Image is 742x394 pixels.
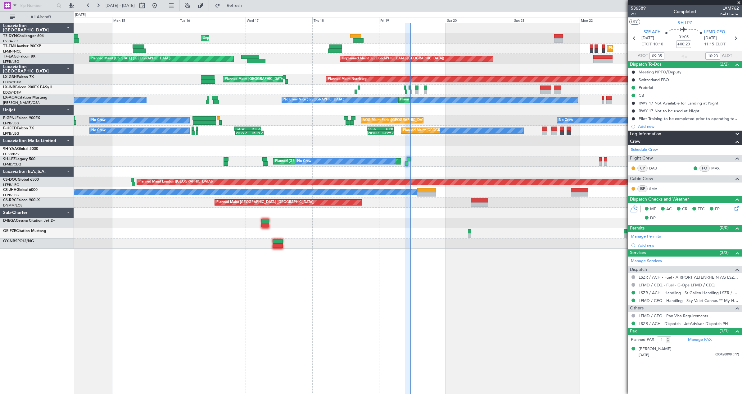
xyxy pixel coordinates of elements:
[630,175,653,183] span: Cabin Crew
[639,321,728,326] a: LSZR / ACH - Dispatch - JetAdvisor Dispatch 9H
[631,234,661,240] a: Manage Permits
[91,54,170,63] div: Planned Maint [US_STATE] ([GEOGRAPHIC_DATA])
[3,131,19,136] a: LFPB/LBG
[639,100,718,106] div: RWY 17 Not Available for Landing at Night
[653,41,663,48] span: 10:10
[704,35,717,41] span: [DATE]
[275,157,363,166] div: Planned [GEOGRAPHIC_DATA] ([GEOGRAPHIC_DATA])
[91,126,106,135] div: No Crew
[3,39,19,44] a: EVRA/RIX
[639,93,644,98] div: CB
[3,100,40,105] a: [PERSON_NAME]/QSA
[631,147,658,153] a: Schedule Crew
[679,34,689,40] span: 01:05
[720,249,729,256] span: (3/3)
[3,75,34,79] a: LX-GBHFalcon 7X
[112,17,179,23] div: Mon 15
[720,12,739,17] span: Pref Charter
[3,59,19,64] a: LFPB/LBG
[704,29,725,35] span: LFMD CEQ
[629,19,640,25] button: UTC
[631,12,646,17] span: 2/3
[3,90,21,95] a: EDLW/DTM
[45,17,112,23] div: Sun 14
[722,53,732,59] span: ALDT
[3,86,52,89] a: LX-INBFalcon 900EX EASy II
[3,80,21,85] a: EDLW/DTM
[3,96,48,100] a: LX-AOACitation Mustang
[637,165,648,172] div: CP
[639,108,699,114] div: RWY 17 Not to be used at NIght
[715,206,720,212] span: FP
[630,61,661,68] span: Dispatch To-Dos
[641,35,654,41] span: [DATE]
[711,165,725,171] a: MAX
[720,61,729,67] span: (2/2)
[678,20,692,26] span: 9H-LPZ
[639,346,672,352] div: [PERSON_NAME]
[641,29,661,35] span: LSZR ACH
[3,152,20,156] a: FCBB/BZV
[138,177,213,187] div: Planned Maint London ([GEOGRAPHIC_DATA])
[3,34,17,38] span: T7-DYN
[381,131,394,135] div: 05:29 Z
[3,147,17,151] span: 9H-YAA
[283,95,344,104] div: No Crew Nice ([GEOGRAPHIC_DATA])
[638,243,739,248] div: Add new
[3,193,19,197] a: LFPB/LBG
[705,52,720,60] input: --:--
[19,1,55,10] input: Trip Number
[649,186,663,192] a: SMA
[639,77,669,82] div: Switzerland FBO
[630,328,637,335] span: Pax
[638,124,739,129] div: Add new
[250,131,263,135] div: 06:29 Z
[638,53,648,59] span: ATOT
[649,165,663,171] a: DAU
[3,34,44,38] a: T7-DYNChallenger 604
[3,229,46,233] a: OE-FZECitation Mustang
[649,52,664,60] input: --:--
[3,178,39,182] a: CS-DOUGlobal 6500
[16,15,66,19] span: All Aircraft
[312,17,379,23] div: Thu 18
[3,219,55,223] a: D-IEGACessna Citation Jet 2+
[3,188,38,192] a: CS-JHHGlobal 6000
[630,196,689,203] span: Dispatch Checks and Weather
[363,116,428,125] div: AOG Maint Paris ([GEOGRAPHIC_DATA])
[368,131,381,135] div: 20:00 Z
[639,282,715,288] a: LFMD / CEQ - Fuel - G-Ops LFMD / CEQ
[75,12,86,18] div: [DATE]
[720,327,729,334] span: (1/1)
[637,185,648,192] div: ISP
[3,96,17,100] span: LX-AOA
[3,157,35,161] a: 9H-LPZLegacy 500
[639,290,739,295] a: LSZR / ACH - Handling - St Gallen Handling LSZR / ACH
[216,198,314,207] div: Planned Maint [GEOGRAPHIC_DATA] ([GEOGRAPHIC_DATA])
[368,127,380,131] div: KSEA
[3,49,21,54] a: LFMN/NCE
[559,116,573,125] div: No Crew
[650,215,656,221] span: DP
[639,353,649,357] span: [DATE]
[630,155,653,162] span: Flight Crew
[698,206,705,212] span: FFC
[3,75,17,79] span: LX-GBH
[446,17,513,23] div: Sat 20
[379,17,446,23] div: Fri 19
[666,206,672,212] span: AC
[3,147,38,151] a: 9H-YAAGlobal 5000
[3,116,40,120] a: F-GPNJFalcon 900EX
[639,298,739,303] a: LFMD / CEQ - Handling - Sky Valet Cannes ** My Handling**LFMD / CEQ
[3,44,41,48] a: T7-EMIHawker 900XP
[235,127,247,131] div: EGGW
[513,17,580,23] div: Sun 21
[630,266,647,273] span: Dispatch
[3,203,22,208] a: DNMM/LOS
[203,34,282,43] div: Unplanned Maint [GEOGRAPHIC_DATA] (Riga Intl)
[631,5,646,12] span: 536589
[688,337,712,343] a: Manage PAX
[3,183,19,187] a: LFPB/LBG
[630,225,645,232] span: Permits
[3,121,19,126] a: LFPB/LBG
